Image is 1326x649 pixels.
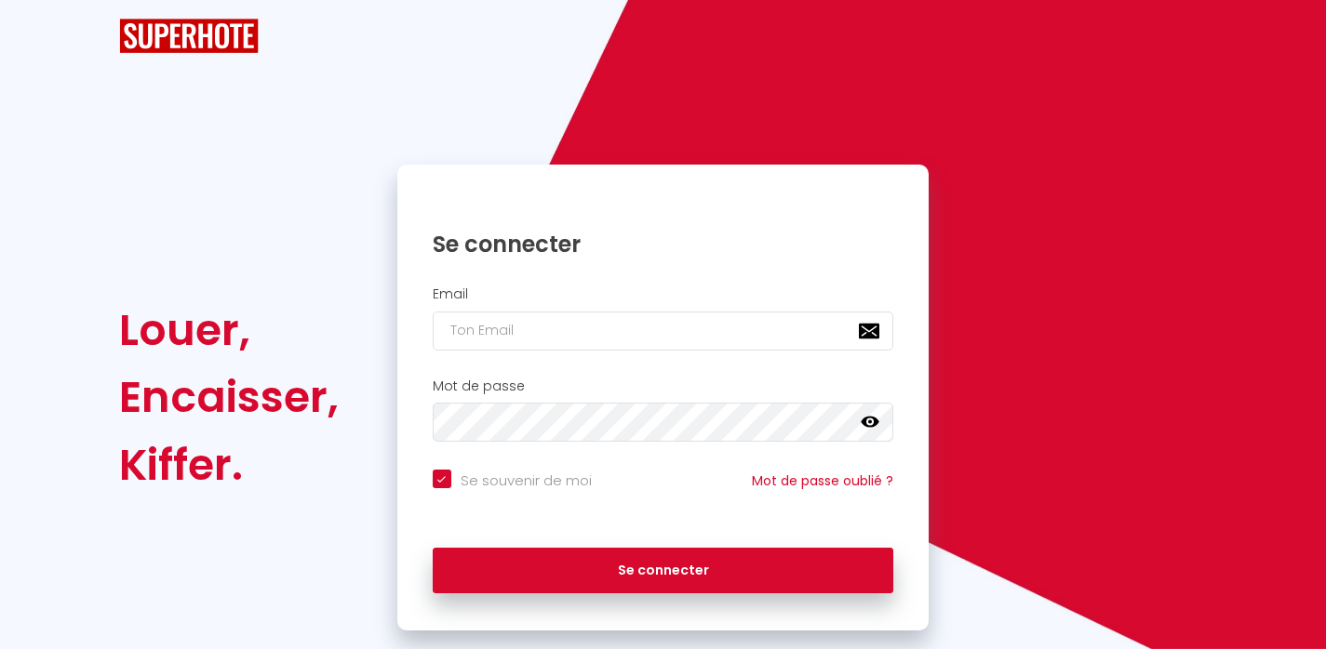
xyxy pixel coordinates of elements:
[433,378,894,394] h2: Mot de passe
[433,548,894,594] button: Se connecter
[752,471,893,490] a: Mot de passe oublié ?
[119,19,259,53] img: SuperHote logo
[119,297,339,364] div: Louer,
[119,364,339,430] div: Encaisser,
[433,311,894,351] input: Ton Email
[433,286,894,302] h2: Email
[433,230,894,258] h1: Se connecter
[119,431,339,498] div: Kiffer.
